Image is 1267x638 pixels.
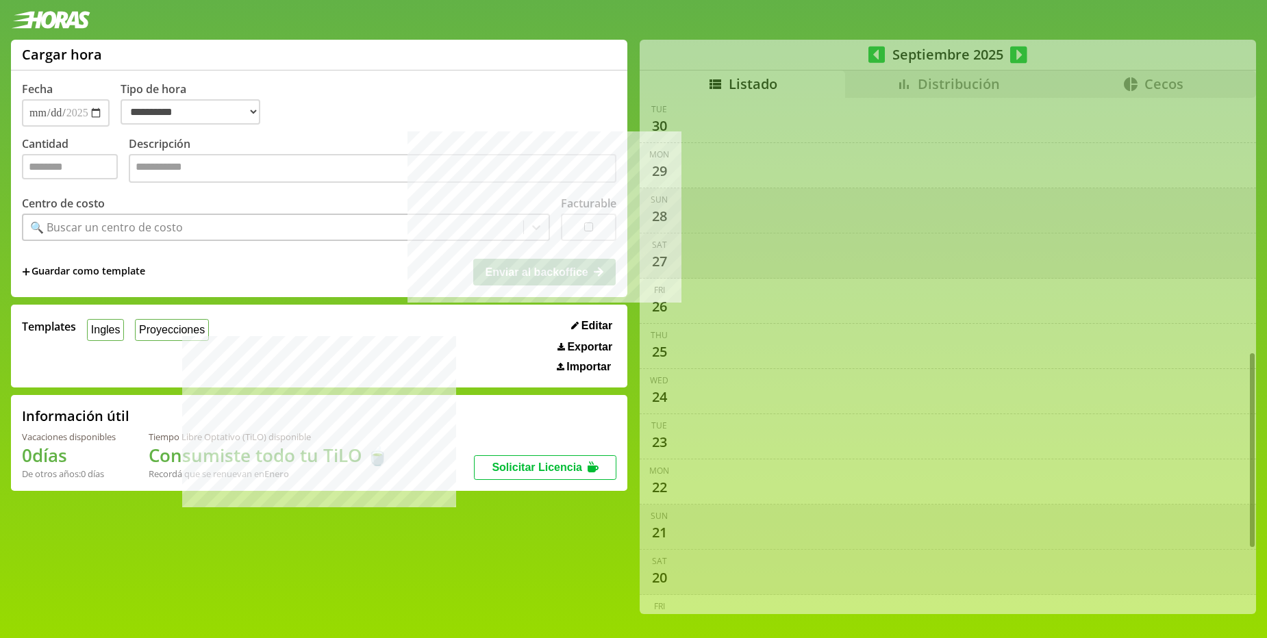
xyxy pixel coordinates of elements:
[22,319,76,334] span: Templates
[129,136,616,186] label: Descripción
[87,319,124,340] button: Ingles
[129,154,616,183] textarea: Descripción
[567,319,616,333] button: Editar
[149,431,388,443] div: Tiempo Libre Optativo (TiLO) disponible
[135,319,209,340] button: Proyecciones
[581,320,612,332] span: Editar
[22,45,102,64] h1: Cargar hora
[22,154,118,179] input: Cantidad
[22,196,105,211] label: Centro de costo
[149,468,388,480] div: Recordá que se renuevan en
[121,81,271,127] label: Tipo de hora
[22,468,116,480] div: De otros años: 0 días
[22,81,53,97] label: Fecha
[30,220,183,235] div: 🔍 Buscar un centro de costo
[11,11,90,29] img: logotipo
[561,196,616,211] label: Facturable
[492,461,582,473] span: Solicitar Licencia
[264,468,289,480] b: Enero
[566,361,611,373] span: Importar
[22,264,145,279] span: +Guardar como template
[149,443,388,468] h1: Consumiste todo tu TiLO 🍵
[22,407,129,425] h2: Información útil
[121,99,260,125] select: Tipo de hora
[22,443,116,468] h1: 0 días
[22,431,116,443] div: Vacaciones disponibles
[553,340,616,354] button: Exportar
[567,341,612,353] span: Exportar
[474,455,616,480] button: Solicitar Licencia
[22,136,129,186] label: Cantidad
[22,264,30,279] span: +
